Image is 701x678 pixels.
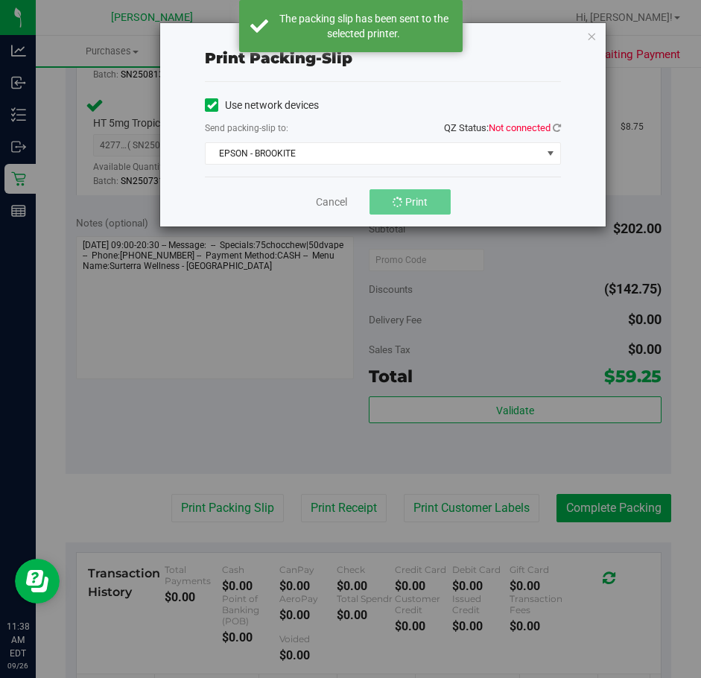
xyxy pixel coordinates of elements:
span: Not connected [489,122,551,133]
div: The packing slip has been sent to the selected printer. [276,11,451,41]
span: EPSON - BROOKITE [206,143,542,164]
label: Use network devices [205,98,319,113]
span: Print [405,196,428,208]
span: QZ Status: [444,122,561,133]
label: Send packing-slip to: [205,121,288,135]
button: Print [369,189,451,215]
a: Cancel [316,194,347,210]
span: select [542,143,560,164]
span: Print packing-slip [205,49,352,67]
iframe: Resource center [15,559,60,603]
